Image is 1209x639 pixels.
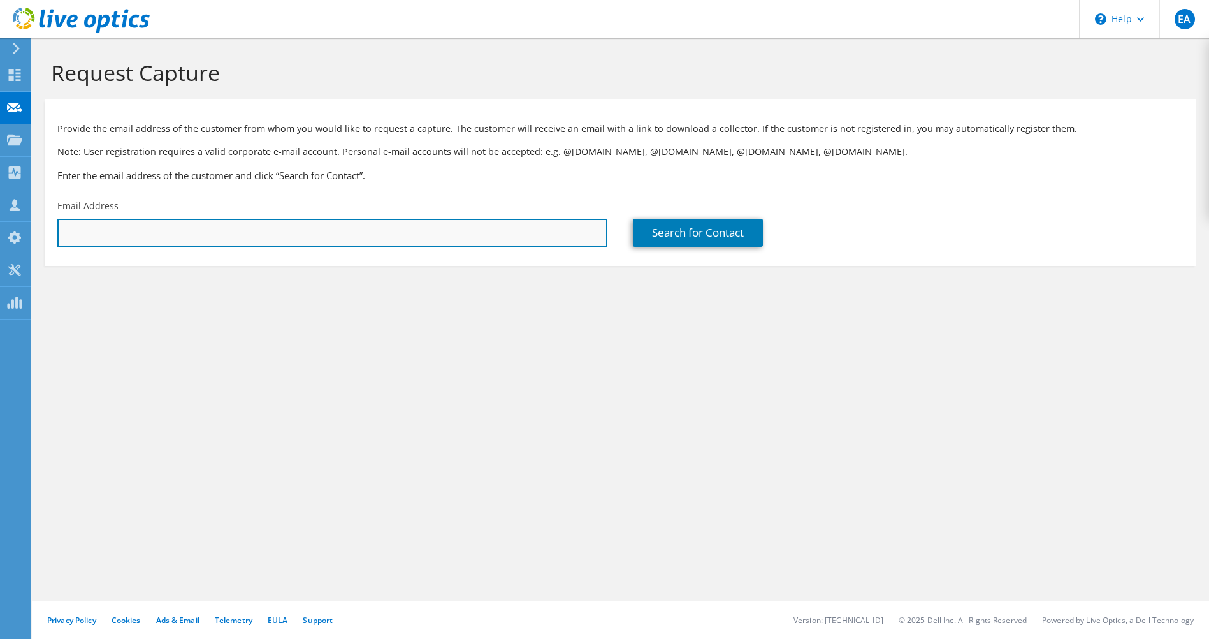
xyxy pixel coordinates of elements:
a: Telemetry [215,615,252,626]
li: Version: [TECHNICAL_ID] [793,615,883,626]
span: EA [1175,9,1195,29]
svg: \n [1095,13,1106,25]
h3: Enter the email address of the customer and click “Search for Contact”. [57,168,1184,182]
a: Ads & Email [156,615,199,626]
p: Provide the email address of the customer from whom you would like to request a capture. The cust... [57,122,1184,136]
h1: Request Capture [51,59,1184,86]
label: Email Address [57,200,119,212]
a: Cookies [112,615,141,626]
li: Powered by Live Optics, a Dell Technology [1042,615,1194,626]
a: EULA [268,615,287,626]
a: Search for Contact [633,219,763,247]
a: Support [303,615,333,626]
a: Privacy Policy [47,615,96,626]
li: © 2025 Dell Inc. All Rights Reserved [899,615,1027,626]
p: Note: User registration requires a valid corporate e-mail account. Personal e-mail accounts will ... [57,145,1184,159]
